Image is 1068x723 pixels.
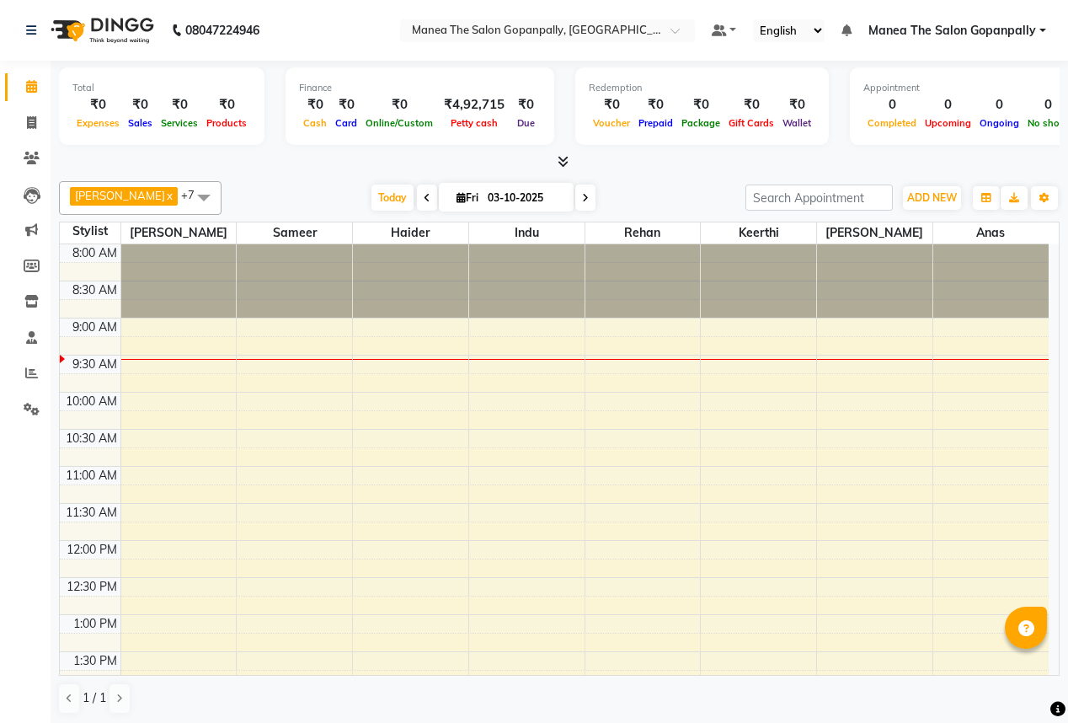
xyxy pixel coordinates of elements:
[353,222,468,244] span: Haider
[62,504,120,522] div: 11:30 AM
[361,95,437,115] div: ₹0
[634,117,677,129] span: Prepaid
[437,95,511,115] div: ₹4,92,715
[157,117,202,129] span: Services
[701,222,816,244] span: keerthi
[513,117,539,129] span: Due
[43,7,158,54] img: logo
[677,95,724,115] div: ₹0
[483,185,567,211] input: 2025-10-03
[469,222,585,244] span: indu
[202,95,251,115] div: ₹0
[185,7,259,54] b: 08047224946
[907,191,957,204] span: ADD NEW
[589,95,634,115] div: ₹0
[921,95,975,115] div: 0
[69,244,120,262] div: 8:00 AM
[62,467,120,485] div: 11:00 AM
[331,95,361,115] div: ₹0
[70,615,120,633] div: 1:00 PM
[724,117,778,129] span: Gift Cards
[361,117,437,129] span: Online/Custom
[121,222,237,244] span: [PERSON_NAME]
[585,222,701,244] span: rehan
[975,117,1023,129] span: Ongoing
[157,95,202,115] div: ₹0
[997,656,1051,706] iframe: chat widget
[299,117,331,129] span: Cash
[62,430,120,447] div: 10:30 AM
[124,117,157,129] span: Sales
[63,541,120,559] div: 12:00 PM
[69,281,120,299] div: 8:30 AM
[452,191,483,204] span: Fri
[589,81,815,95] div: Redemption
[863,117,921,129] span: Completed
[237,222,352,244] span: sameer
[371,185,414,211] span: Today
[724,95,778,115] div: ₹0
[933,222,1049,244] span: anas
[299,81,541,95] div: Finance
[83,689,106,707] span: 1 / 1
[778,117,815,129] span: Wallet
[589,117,634,129] span: Voucher
[446,117,502,129] span: Petty cash
[63,578,120,596] div: 12:30 PM
[69,356,120,373] div: 9:30 AM
[165,189,173,202] a: x
[299,95,331,115] div: ₹0
[202,117,251,129] span: Products
[511,95,541,115] div: ₹0
[75,189,165,202] span: [PERSON_NAME]
[863,95,921,115] div: 0
[975,95,1023,115] div: 0
[70,652,120,670] div: 1:30 PM
[745,185,893,211] input: Search Appointment
[72,117,124,129] span: Expenses
[921,117,975,129] span: Upcoming
[72,81,251,95] div: Total
[60,222,120,240] div: Stylist
[677,117,724,129] span: Package
[817,222,932,244] span: [PERSON_NAME]
[331,117,361,129] span: Card
[778,95,815,115] div: ₹0
[868,22,1036,40] span: Manea The Salon Gopanpally
[903,186,961,210] button: ADD NEW
[72,95,124,115] div: ₹0
[62,393,120,410] div: 10:00 AM
[634,95,677,115] div: ₹0
[69,319,120,336] div: 9:00 AM
[124,95,157,115] div: ₹0
[181,188,207,201] span: +7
